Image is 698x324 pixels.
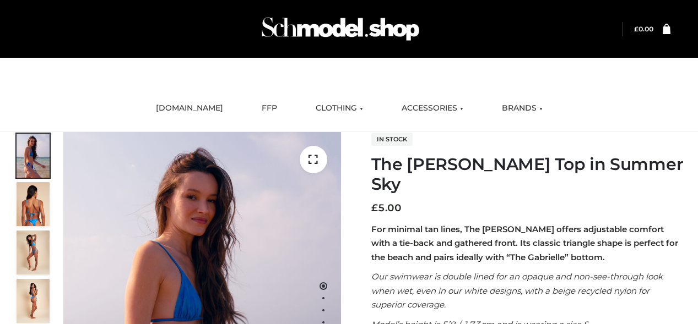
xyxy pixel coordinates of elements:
bdi: 5.00 [371,202,402,214]
a: CLOTHING [307,96,371,120]
bdi: 0.00 [634,25,653,33]
a: £0.00 [634,25,653,33]
a: [DOMAIN_NAME] [148,96,231,120]
img: 5.Alex-top_CN-1-1_1-1.jpg [17,182,50,226]
span: £ [371,202,378,214]
img: Schmodel Admin 964 [258,7,423,51]
strong: For minimal tan lines, The [PERSON_NAME] offers adjustable comfort with a tie-back and gathered f... [371,224,678,262]
h1: The [PERSON_NAME] Top in Summer Sky [371,155,685,194]
a: ACCESSORIES [393,96,472,120]
img: 3.Alex-top_CN-1-1-2.jpg [17,279,50,323]
span: £ [634,25,639,33]
img: 1.Alex-top_SS-1_4464b1e7-c2c9-4e4b-a62c-58381cd673c0-1.jpg [17,134,50,178]
span: In stock [371,133,413,146]
img: 4.Alex-top_CN-1-1-2.jpg [17,230,50,274]
a: FFP [253,96,285,120]
a: BRANDS [494,96,551,120]
em: Our swimwear is double lined for an opaque and non-see-through look when wet, even in our white d... [371,271,663,310]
